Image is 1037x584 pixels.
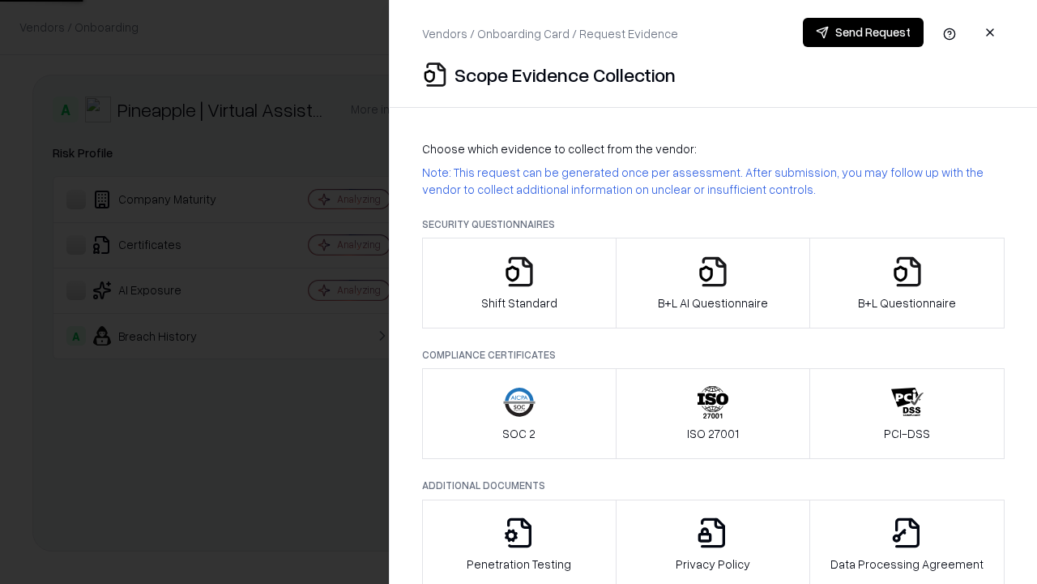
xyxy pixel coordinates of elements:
button: Shift Standard [422,238,617,328]
button: PCI-DSS [809,368,1005,459]
p: Additional Documents [422,479,1005,492]
p: Data Processing Agreement [830,556,984,573]
button: SOC 2 [422,368,617,459]
p: B+L Questionnaire [858,294,956,311]
button: ISO 27001 [616,368,811,459]
p: SOC 2 [502,425,536,442]
p: PCI-DSS [884,425,930,442]
p: Note: This request can be generated once per assessment. After submission, you may follow up with... [422,164,1005,198]
p: Vendors / Onboarding Card / Request Evidence [422,25,678,42]
p: Scope Evidence Collection [454,62,676,88]
p: Shift Standard [481,294,557,311]
button: B+L AI Questionnaire [616,238,811,328]
p: Penetration Testing [467,556,571,573]
p: Compliance Certificates [422,348,1005,362]
p: Security Questionnaires [422,217,1005,231]
p: B+L AI Questionnaire [658,294,768,311]
p: Privacy Policy [676,556,750,573]
p: Choose which evidence to collect from the vendor: [422,140,1005,157]
button: B+L Questionnaire [809,238,1005,328]
p: ISO 27001 [687,425,739,442]
button: Send Request [803,18,924,47]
